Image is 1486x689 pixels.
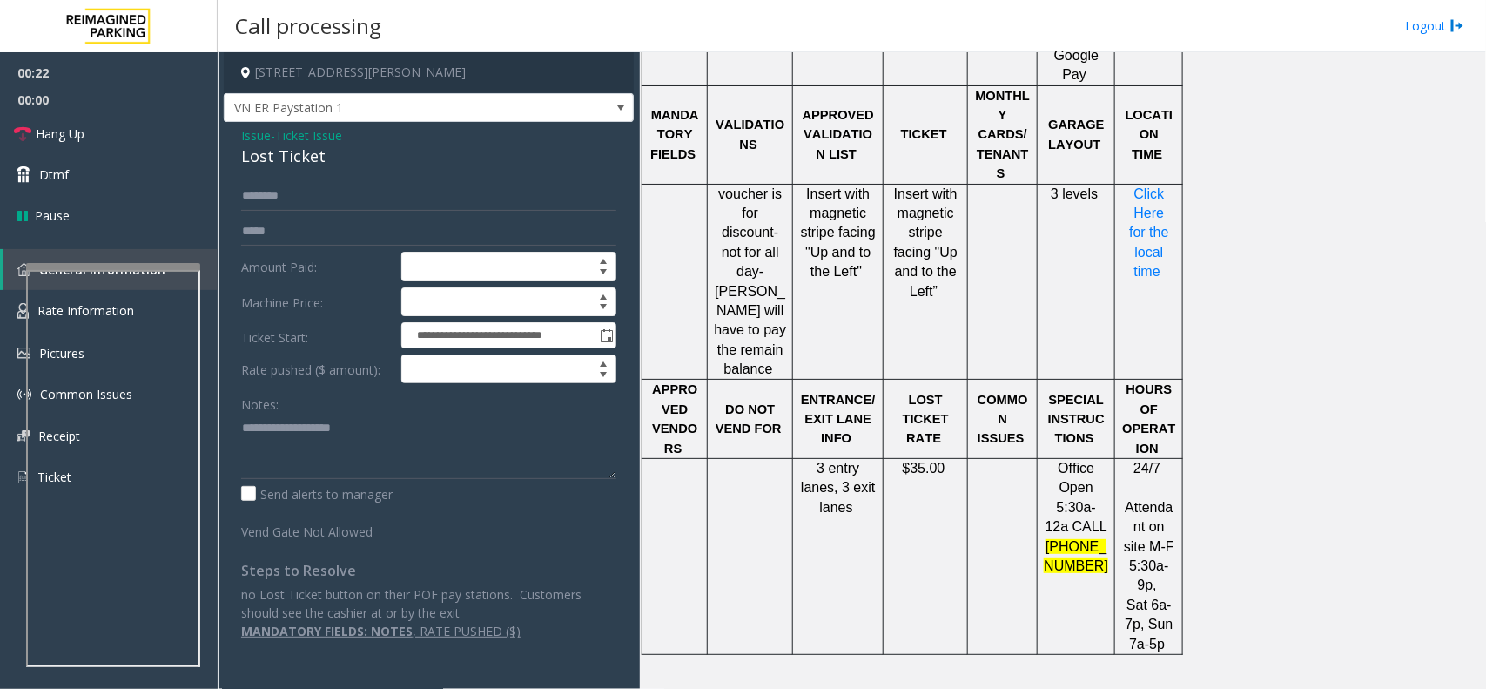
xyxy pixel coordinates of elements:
[241,623,413,639] u: MANDATORY FIELDS: NOTES
[716,118,784,151] span: VALIDATIONS
[1124,500,1178,593] span: Attendant on site M-F 5:30a-9p,
[17,469,29,485] img: 'icon'
[413,623,521,639] u: , RATE PUSHED ($)
[241,485,393,503] label: Send alerts to manager
[1125,598,1177,652] span: Sat 6a-7p, Sun 7a-5p
[975,89,1030,181] span: MONTHLY CARDS/TENANTS
[226,4,390,47] h3: Call processing
[903,393,952,446] span: LOST TICKET RATE
[1122,382,1175,455] span: HOURS OF OPERATION
[801,186,880,280] span: Insert with magnetic stripe facing "Up and to the Left"
[17,303,29,319] img: 'icon'
[241,563,616,579] h4: Steps to Resolve
[1129,186,1173,280] span: Click Here for the local time
[35,206,70,225] span: Pause
[1048,118,1107,151] span: GARAGE LAYOUT
[3,249,218,290] a: General Information
[901,127,947,141] span: TICKET
[237,322,397,348] label: Ticket Start:
[275,126,342,145] span: Ticket Issue
[591,288,615,302] span: Increase value
[1048,393,1107,446] span: SPECIAL INSTRUCTIONS
[801,393,876,446] span: ENTRANCE/EXIT LANE INFO
[17,388,31,402] img: 'icon'
[241,586,582,621] span: no Lost Ticket button on their POF pay stations. Customers should see the cashier at or by the exit
[978,393,1028,446] span: COMMON ISSUES
[591,369,615,383] span: Decrease value
[591,302,615,316] span: Decrease value
[803,108,877,161] span: APPROVED VALIDATION LIST
[225,94,551,122] span: VN ER Paystation 1
[237,517,397,541] label: Vend Gate Not Allowed
[224,52,634,93] h4: [STREET_ADDRESS][PERSON_NAME]
[903,461,945,476] span: $35.00
[36,125,84,143] span: Hang Up
[1051,186,1098,201] span: 3 levels
[591,253,615,267] span: Increase value
[591,355,615,369] span: Increase value
[591,267,615,280] span: Decrease value
[241,145,616,168] div: Lost Ticket
[241,126,271,145] span: Issue
[716,402,782,436] span: DO NOT VEND FOR
[1405,17,1464,35] a: Logout
[237,252,397,281] label: Amount Paid:
[271,127,342,144] span: -
[1044,539,1108,573] span: [PHONE_NUMBER]
[237,287,397,317] label: Machine Price:
[39,261,165,278] span: General Information
[39,165,69,184] span: Dtmf
[894,186,962,299] span: Insert with magnetic stripe facing "Up and to the Left”
[1129,187,1173,280] a: Click Here for the local time
[1450,17,1464,35] img: logout
[596,323,615,348] span: Toggle popup
[237,355,397,384] label: Rate pushed ($ amount):
[801,461,879,515] span: 3 entry lanes, 3 exit lanes
[17,430,30,442] img: 'icon'
[1126,108,1173,161] span: LOCATION TIME
[241,389,279,414] label: Notes:
[650,108,698,161] span: MANDATORY FIELDS
[652,382,697,455] span: APPROVED VENDORS
[17,263,30,276] img: 'icon'
[1133,461,1160,476] span: 24/7
[17,348,30,359] img: 'icon'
